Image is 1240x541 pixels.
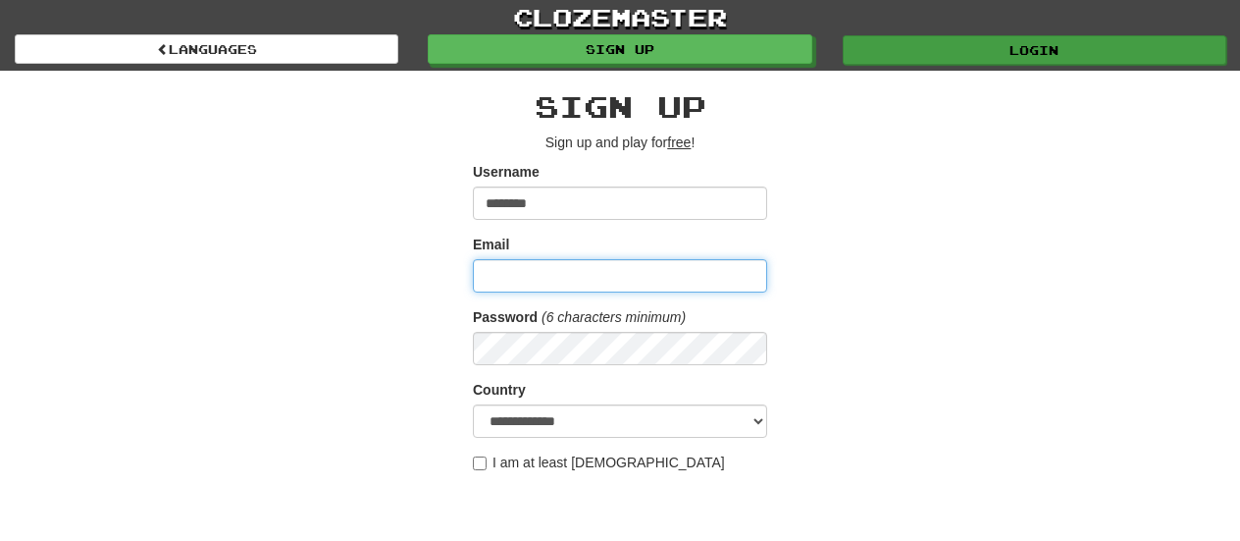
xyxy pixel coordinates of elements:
[473,235,509,254] label: Email
[428,34,811,64] a: Sign up
[542,309,686,325] em: (6 characters minimum)
[15,34,398,64] a: Languages
[843,35,1226,65] a: Login
[473,133,767,152] p: Sign up and play for !
[473,453,725,472] label: I am at least [DEMOGRAPHIC_DATA]
[667,135,691,150] u: free
[473,457,487,470] input: I am at least [DEMOGRAPHIC_DATA]
[473,380,526,400] label: Country
[473,90,767,123] h2: Sign up
[473,162,540,182] label: Username
[473,307,538,327] label: Password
